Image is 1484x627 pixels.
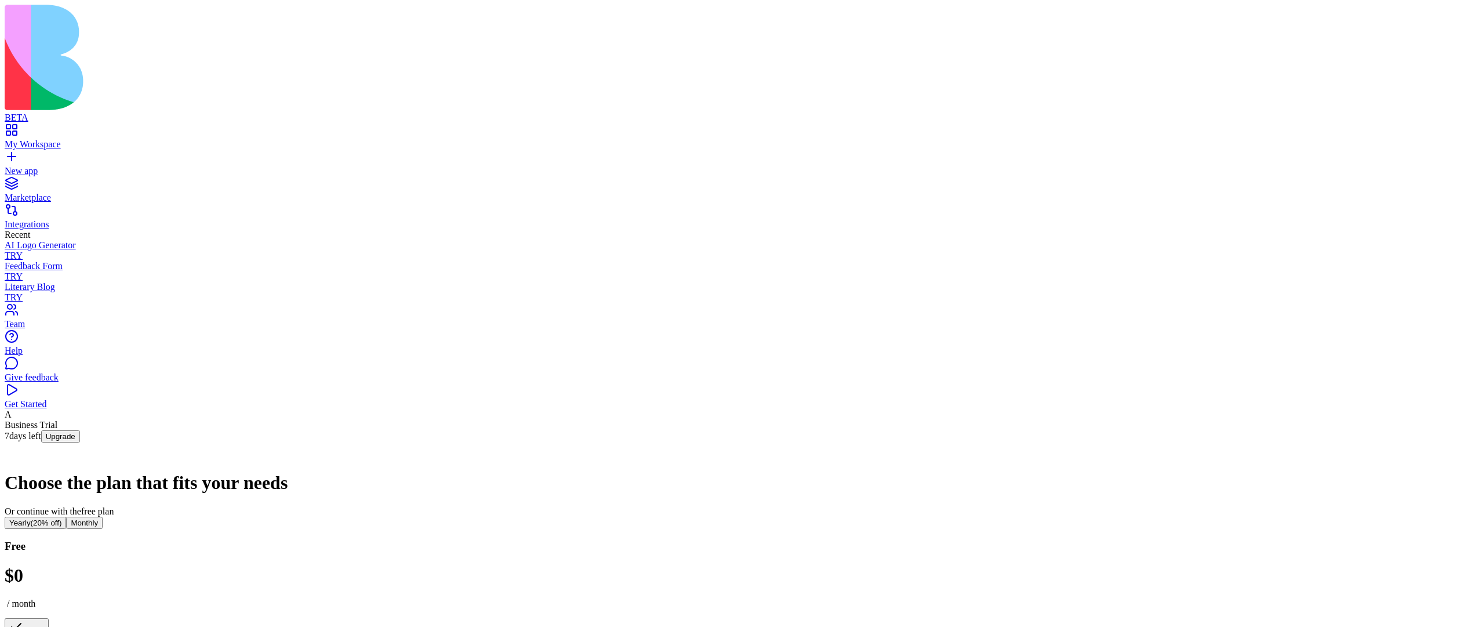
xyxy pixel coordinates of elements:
div: Feedback Form [5,261,1479,271]
a: Integrations [5,209,1479,230]
a: Upgrade [41,431,80,441]
a: BETA [5,102,1479,123]
h3: Free [5,540,1479,553]
button: Yearly [5,517,66,529]
span: free plan [81,506,114,516]
div: Marketplace [5,193,1479,203]
span: 7 days left [5,431,41,441]
a: My Workspace [5,129,1479,150]
div: Team [5,319,1479,329]
a: Team [5,309,1479,329]
img: logo [5,5,471,110]
div: TRY [5,292,1479,303]
span: A [5,409,12,419]
h1: $ 0 [5,565,1479,586]
a: New app [5,155,1479,176]
div: Help [5,346,1479,356]
div: My Workspace [5,139,1479,150]
div: Give feedback [5,372,1479,383]
button: Monthly [66,517,103,529]
a: Literary BlogTRY [5,282,1479,303]
div: TRY [5,251,1479,261]
p: / month [5,599,1479,609]
div: BETA [5,113,1479,123]
a: Marketplace [5,182,1479,203]
a: Get Started [5,389,1479,409]
a: Help [5,335,1479,356]
div: Literary Blog [5,282,1479,292]
div: TRY [5,271,1479,282]
span: (20% off) [31,519,62,527]
div: Get Started [5,399,1479,409]
span: Or continue with the [5,506,81,516]
span: Recent [5,230,30,240]
div: AI Logo Generator [5,240,1479,251]
span: Business Trial [5,420,57,441]
h1: Choose the plan that fits your needs [5,472,1479,494]
a: Give feedback [5,362,1479,383]
div: New app [5,166,1479,176]
div: Integrations [5,219,1479,230]
a: AI Logo GeneratorTRY [5,240,1479,261]
a: Feedback FormTRY [5,261,1479,282]
button: Upgrade [41,430,80,443]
